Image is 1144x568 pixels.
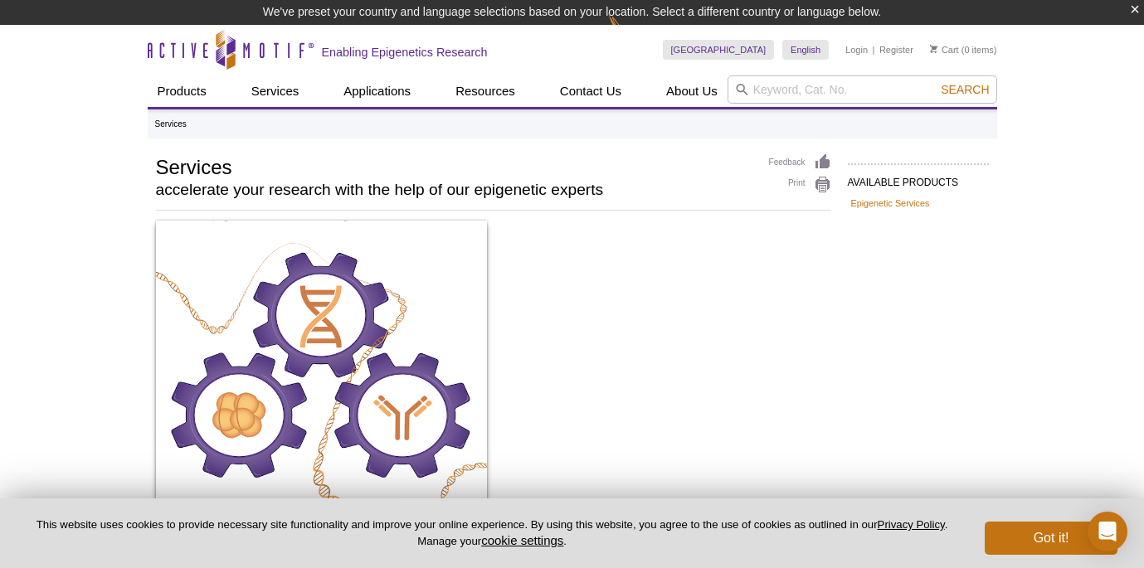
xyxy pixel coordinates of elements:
[728,75,997,104] input: Keyword, Cat. No.
[322,45,488,60] h2: Enabling Epigenetics Research
[930,40,997,60] li: (0 items)
[608,12,652,51] img: Change Here
[936,82,994,97] button: Search
[848,163,989,193] h2: AVAILABLE PRODUCTS
[873,40,875,60] li: |
[156,153,752,178] h1: Services
[663,40,775,60] a: [GEOGRAPHIC_DATA]
[333,75,421,107] a: Applications
[155,119,187,129] li: Services
[851,196,930,211] a: Epigenetic Services
[27,517,957,549] p: This website uses cookies to provide necessary site functionality and improve your online experie...
[782,40,829,60] a: English
[156,221,487,499] img: Active Motif End-to-end Epigenetic Services
[241,75,309,107] a: Services
[985,522,1117,555] button: Got it!
[879,44,913,56] a: Register
[769,153,831,172] a: Feedback
[878,518,945,531] a: Privacy Policy
[769,176,831,194] a: Print
[930,44,959,56] a: Cart
[656,75,728,107] a: About Us
[845,44,868,56] a: Login
[1088,512,1127,551] div: Open Intercom Messenger
[148,75,217,107] a: Products
[156,182,752,197] h2: accelerate your research with the help of our epigenetic experts
[941,83,989,96] span: Search
[550,75,631,107] a: Contact Us
[481,533,563,547] button: cookie settings
[445,75,525,107] a: Resources
[930,45,937,53] img: Your Cart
